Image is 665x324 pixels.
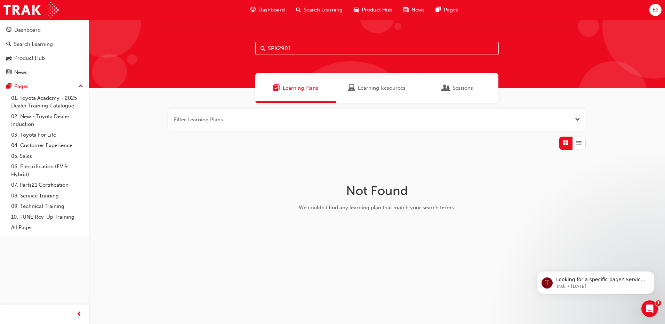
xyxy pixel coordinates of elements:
span: News [411,6,425,14]
a: Learning PlansLearning Plans [255,73,336,103]
button: ES [649,4,662,16]
span: Sessions [452,84,473,92]
span: Pages [444,6,458,14]
span: car-icon [6,55,11,62]
span: Learning Plans [273,84,280,92]
a: search-iconSearch Learning [290,3,348,17]
span: pages-icon [436,6,441,14]
a: 10. TUNE Rev-Up Training [8,212,86,222]
a: Learning ResourcesLearning Resources [336,73,417,103]
a: 04. Customer Experience [8,140,86,151]
iframe: Intercom notifications message [526,257,665,305]
span: Product Hub [362,6,392,14]
span: pages-icon [6,83,11,90]
div: Product Hub [14,54,45,62]
a: guage-iconDashboard [245,3,290,17]
a: 01. Toyota Academy - 2025 Dealer Training Catalogue [8,93,86,111]
div: Search Learning [14,40,53,48]
a: 09. Technical Training [8,201,86,212]
a: 05. Sales [8,151,86,162]
span: news-icon [403,6,409,14]
a: 07. Parts21 Certification [8,180,86,191]
span: ES [652,6,658,14]
span: prev-icon [77,310,82,319]
span: news-icon [6,70,11,76]
span: guage-icon [6,27,11,33]
span: Dashboard [258,6,285,14]
h1: Not Found [267,183,487,199]
a: 08. Service Training [8,191,86,201]
a: Search Learning [3,38,86,51]
a: SessionsSessions [417,73,498,103]
iframe: Intercom live chat [641,300,658,317]
a: pages-iconPages [430,3,464,17]
a: All Pages [8,222,86,233]
a: News [3,66,86,79]
span: Learning Resources [358,84,406,92]
span: Learning Resources [348,84,355,92]
button: Pages [3,80,86,93]
button: Open the filter [575,116,580,124]
span: Learning Plans [283,84,318,92]
span: 1 [656,300,661,306]
div: We couldn't find any learning plan that match your search terms. [267,204,487,212]
button: DashboardSearch LearningProduct HubNews [3,22,86,80]
a: car-iconProduct Hub [348,3,398,17]
a: 02. New - Toyota Dealer Induction [8,111,86,130]
span: Search Learning [304,6,343,14]
span: search-icon [296,6,301,14]
span: search-icon [6,41,11,48]
a: Product Hub [3,52,86,65]
a: news-iconNews [398,3,430,17]
span: Grid [563,139,568,147]
a: 06. Electrification (EV & Hybrid) [8,161,86,180]
input: Search... [255,42,499,55]
a: Dashboard [3,24,86,37]
img: Trak [3,2,59,18]
span: up-icon [78,82,83,91]
div: News [14,68,27,76]
span: guage-icon [250,6,256,14]
span: List [576,139,582,147]
span: Search [261,44,265,52]
div: Dashboard [14,26,41,34]
a: 03. Toyota For Life [8,130,86,140]
div: Pages [14,82,29,90]
span: car-icon [354,6,359,14]
span: Sessions [443,84,450,92]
